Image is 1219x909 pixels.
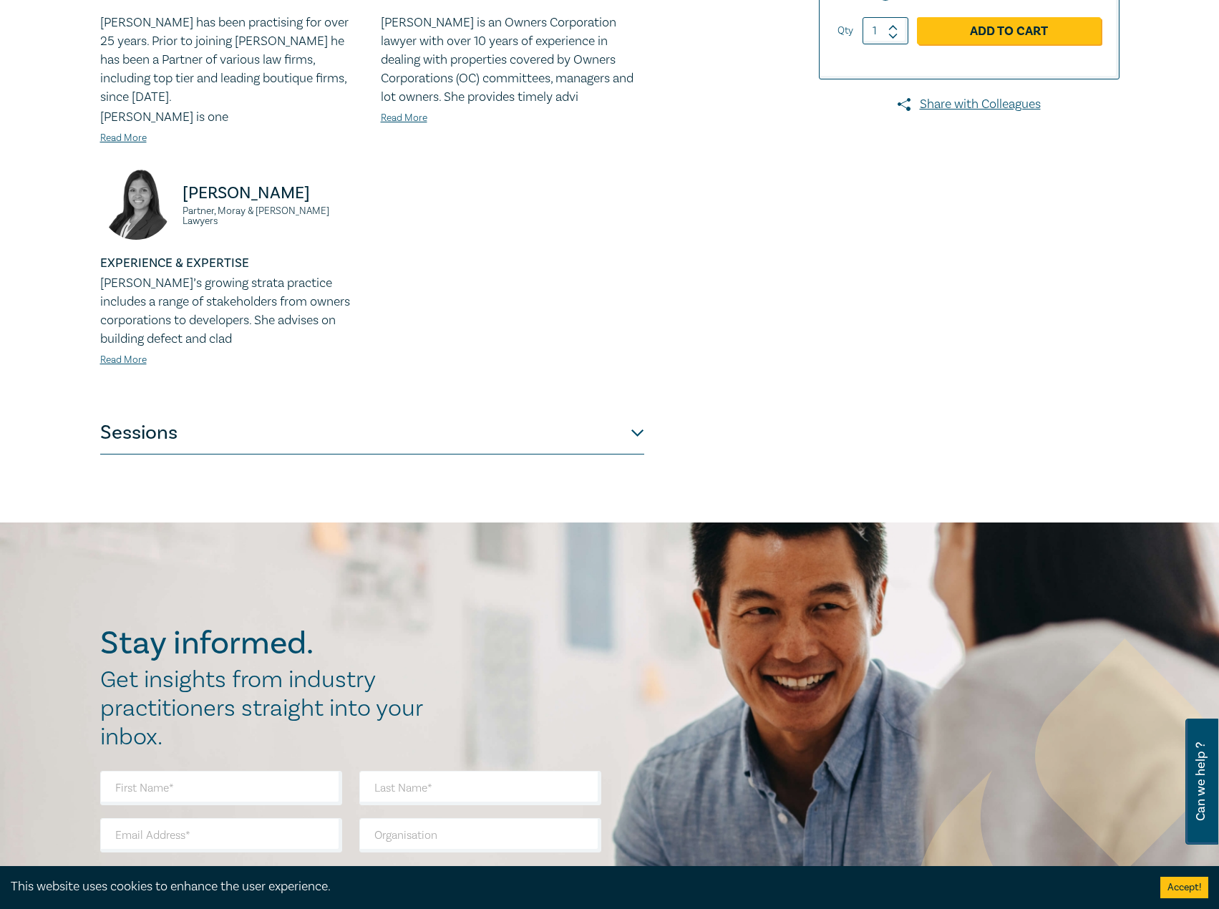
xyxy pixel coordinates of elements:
[359,818,601,852] input: Organisation
[100,666,438,752] h2: Get insights from industry practitioners straight into your inbox.
[100,255,249,271] strong: EXPERIENCE & EXPERTISE
[1194,727,1208,836] span: Can we help ?
[11,878,1139,896] div: This website uses cookies to enhance the user experience.
[837,23,853,39] label: Qty
[1160,877,1208,898] button: Accept cookies
[100,274,364,349] p: [PERSON_NAME]’s growing strata practice includes a range of stakeholders from owners corporations...
[863,17,908,44] input: 1
[100,14,364,107] p: [PERSON_NAME] has been practising for over 25 years. Prior to joining [PERSON_NAME] he has been a...
[100,412,644,454] button: Sessions
[100,132,147,145] a: Read More
[183,206,364,226] small: Partner, Moray & [PERSON_NAME] Lawyers
[381,14,644,107] p: [PERSON_NAME] is an Owners Corporation lawyer with over 10 years of experience in dealing with pr...
[359,771,601,805] input: Last Name*
[100,108,364,127] p: [PERSON_NAME] is one
[917,17,1101,44] a: Add to Cart
[100,168,172,240] img: https://s3.ap-southeast-2.amazonaws.com/leo-cussen-store-production-content/Contacts/Fabienne%20L...
[819,95,1120,114] a: Share with Colleagues
[100,354,147,366] a: Read More
[381,112,427,125] a: Read More
[100,771,342,805] input: First Name*
[100,625,438,662] h2: Stay informed.
[183,182,364,205] p: [PERSON_NAME]
[100,818,342,852] input: Email Address*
